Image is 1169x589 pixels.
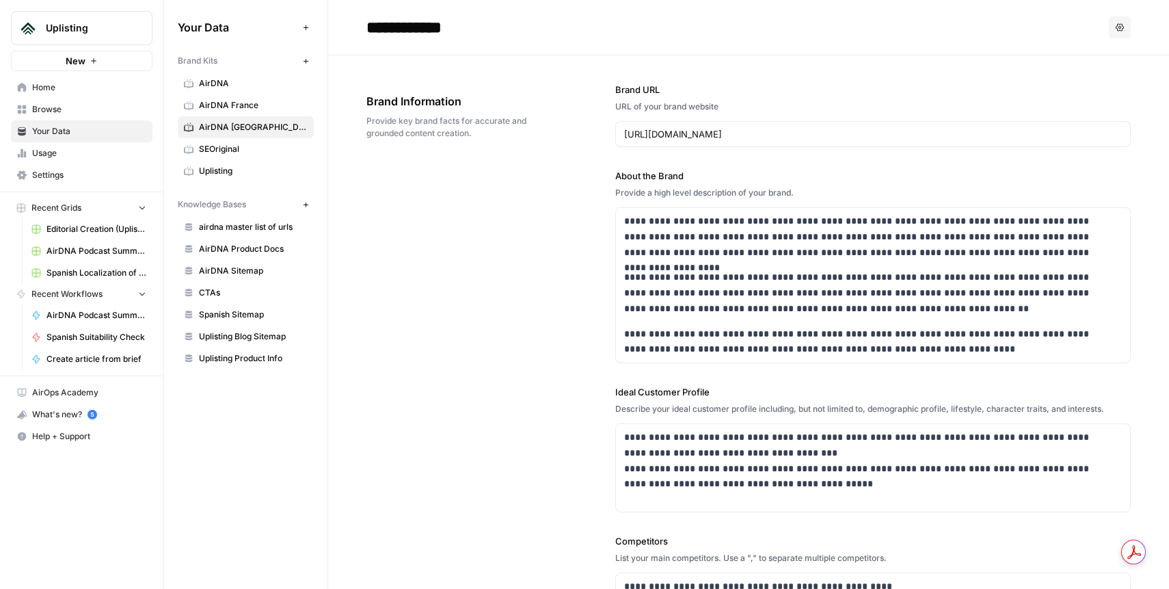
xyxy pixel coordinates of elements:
div: What's new? [12,404,152,425]
div: Provide a high level description of your brand. [615,187,1131,199]
span: AirDNA [GEOGRAPHIC_DATA] [199,121,308,133]
a: Settings [11,164,152,186]
button: Workspace: Uplisting [11,11,152,45]
span: New [66,54,85,68]
button: What's new? 5 [11,404,152,426]
a: Spanish Suitability Check [25,326,152,348]
a: Uplisting [178,160,314,182]
a: AirDNA Sitemap [178,260,314,282]
span: AirDNA [199,77,308,90]
a: Uplisting Product Info [178,348,314,369]
span: Knowledge Bases [178,198,246,211]
a: Usage [11,142,152,164]
a: Spanish Localization of EN Articles [25,262,152,284]
span: Uplisting [46,21,129,35]
a: Your Data [11,120,152,142]
label: Brand URL [615,83,1131,96]
span: AirDNA Sitemap [199,265,308,277]
span: Settings [32,169,146,181]
span: SEOriginal [199,143,308,155]
span: AirDNA Podcast Summary [46,309,146,322]
a: SEOriginal [178,138,314,160]
button: Recent Grids [11,198,152,218]
div: List your main competitors. Use a "," to separate multiple competitors. [615,552,1131,564]
span: Uplisting Blog Sitemap [199,330,308,343]
a: airdna master list of urls [178,216,314,238]
span: AirDNA Podcast Summary Grid [46,245,146,257]
button: Recent Workflows [11,284,152,304]
label: About the Brand [615,169,1131,183]
a: AirDNA France [178,94,314,116]
span: Browse [32,103,146,116]
text: 5 [90,411,94,418]
span: Spanish Suitability Check [46,331,146,343]
label: Competitors [615,534,1131,548]
a: Browse [11,99,152,120]
a: Create article from brief [25,348,152,370]
button: New [11,51,152,71]
span: AirOps Academy [32,387,146,399]
span: Spanish Sitemap [199,309,308,321]
a: AirDNA Product Docs [178,238,314,260]
span: Create article from brief [46,353,146,365]
span: Brand Kits [178,55,217,67]
img: Uplisting Logo [16,16,40,40]
div: Describe your ideal customer profile including, but not limited to, demographic profile, lifestyl... [615,403,1131,415]
span: Brand Information [366,93,539,109]
button: Help + Support [11,426,152,447]
a: Home [11,77,152,99]
a: AirDNA [GEOGRAPHIC_DATA] [178,116,314,138]
span: Your Data [32,125,146,138]
a: AirDNA Podcast Summary [25,304,152,326]
span: AirDNA Product Docs [199,243,308,255]
span: Help + Support [32,430,146,443]
span: CTAs [199,287,308,299]
span: AirDNA France [199,99,308,112]
label: Ideal Customer Profile [615,385,1131,399]
span: Spanish Localization of EN Articles [46,267,146,279]
div: URL of your brand website [615,101,1131,113]
span: Uplisting [199,165,308,177]
span: Recent Workflows [31,288,103,300]
input: www.sundaysoccer.com [624,127,1123,141]
span: Recent Grids [31,202,81,214]
a: AirOps Academy [11,382,152,404]
span: Editorial Creation (Uplisting) [46,223,146,235]
a: CTAs [178,282,314,304]
a: Spanish Sitemap [178,304,314,326]
a: Uplisting Blog Sitemap [178,326,314,348]
a: AirDNA Podcast Summary Grid [25,240,152,262]
a: 5 [88,410,97,419]
span: Usage [32,147,146,159]
a: AirDNA [178,73,314,94]
span: Provide key brand facts for accurate and grounded content creation. [366,115,539,140]
span: Uplisting Product Info [199,352,308,365]
a: Editorial Creation (Uplisting) [25,218,152,240]
span: airdna master list of urls [199,221,308,233]
span: Home [32,81,146,94]
span: Your Data [178,19,297,36]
